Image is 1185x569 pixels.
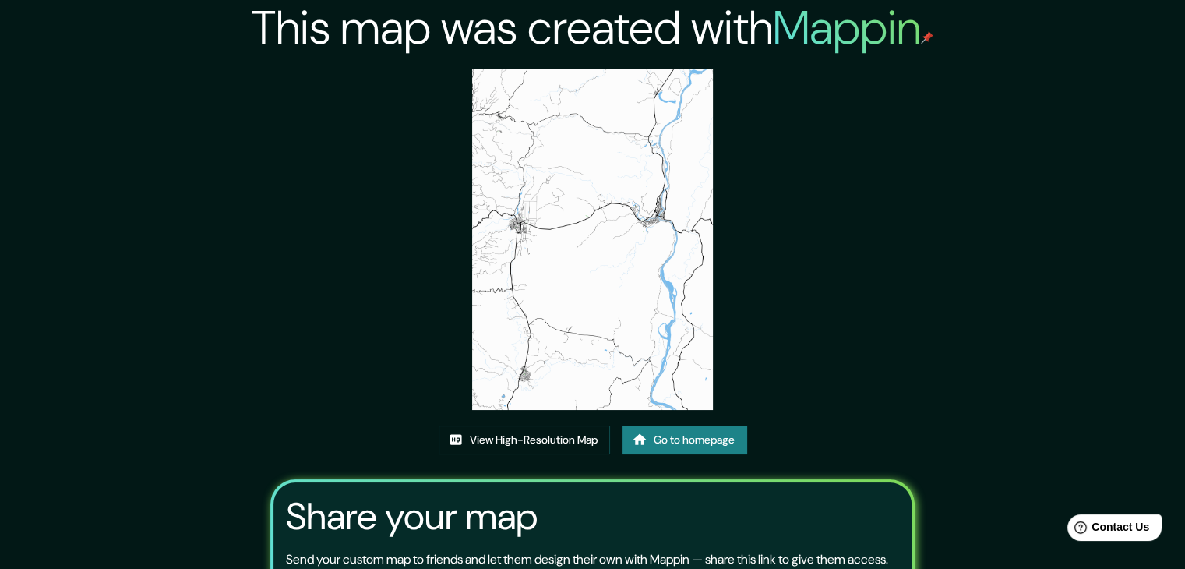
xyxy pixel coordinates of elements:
p: Send your custom map to friends and let them design their own with Mappin — share this link to gi... [286,550,888,569]
img: created-map [472,69,714,410]
img: mappin-pin [921,31,933,44]
iframe: Help widget launcher [1046,508,1168,552]
h3: Share your map [286,495,538,539]
a: Go to homepage [622,426,747,454]
a: View High-Resolution Map [439,426,610,454]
